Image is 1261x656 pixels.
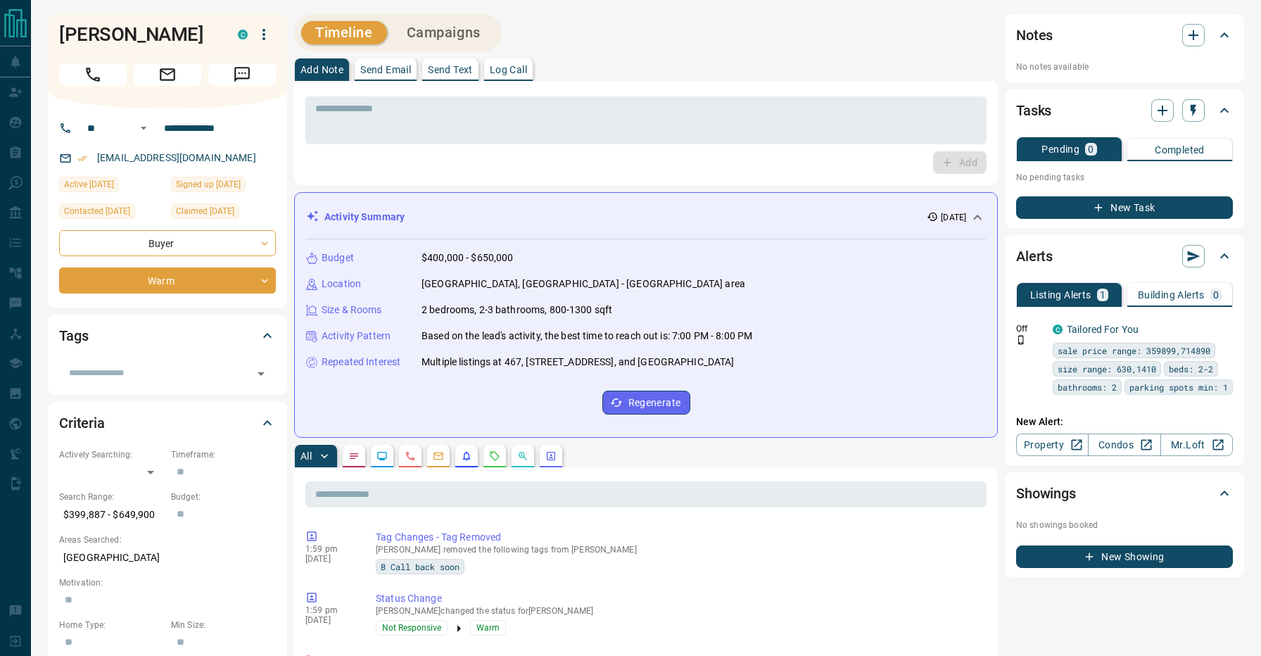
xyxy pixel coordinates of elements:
p: All [300,451,312,461]
p: Min Size: [171,619,276,631]
p: Home Type: [59,619,164,631]
span: Claimed [DATE] [176,204,234,218]
p: Activity Pattern [322,329,391,343]
p: New Alert: [1016,415,1233,429]
p: Repeated Interest [322,355,400,370]
svg: Listing Alerts [461,450,472,462]
svg: Requests [489,450,500,462]
a: Property [1016,434,1089,456]
p: Listing Alerts [1030,290,1091,300]
p: Pending [1041,144,1079,154]
p: No pending tasks [1016,167,1233,188]
button: Open [251,364,271,384]
button: Campaigns [393,21,495,44]
svg: Emails [433,450,444,462]
div: condos.ca [1053,324,1063,334]
span: size range: 630,1410 [1058,362,1156,376]
p: [GEOGRAPHIC_DATA] [59,546,276,569]
span: Contacted [DATE] [64,204,130,218]
div: Warm [59,267,276,294]
p: Budget: [171,491,276,503]
a: Tailored For You [1067,324,1139,335]
span: bathrooms: 2 [1058,380,1117,394]
p: [PERSON_NAME] changed the status for [PERSON_NAME] [376,606,981,616]
p: Timeframe: [171,448,276,461]
span: Call [59,63,127,86]
span: beds: 2-2 [1169,362,1213,376]
p: Multiple listings at 467, [STREET_ADDRESS], and [GEOGRAPHIC_DATA] [422,355,735,370]
span: Signed up [DATE] [176,177,241,191]
div: Tue Sep 30 2025 [171,203,276,223]
p: 1:59 pm [305,605,355,615]
p: Tag Changes - Tag Removed [376,530,981,545]
div: Notes [1016,18,1233,52]
div: Showings [1016,477,1233,510]
h2: Notes [1016,24,1053,46]
div: Buyer [59,230,276,256]
span: Email [134,63,201,86]
p: 2 bedrooms, 2-3 bathrooms, 800-1300 sqft [422,303,612,317]
div: Tue Sep 30 2025 [59,177,164,196]
button: Timeline [301,21,387,44]
button: New Task [1016,196,1233,219]
div: Criteria [59,406,276,440]
div: condos.ca [238,30,248,39]
p: Motivation: [59,576,276,589]
p: [PERSON_NAME] removed the following tags from [PERSON_NAME] [376,545,981,555]
p: Size & Rooms [322,303,382,317]
div: Activity Summary[DATE] [306,204,986,230]
span: Warm [476,621,500,635]
span: B Call back soon [381,560,460,574]
p: [DATE] [305,554,355,564]
p: Location [322,277,361,291]
p: 1:59 pm [305,544,355,554]
p: Based on the lead's activity, the best time to reach out is: 7:00 PM - 8:00 PM [422,329,752,343]
p: Log Call [490,65,527,75]
p: Areas Searched: [59,534,276,546]
div: Alerts [1016,239,1233,273]
span: sale price range: 359899,714890 [1058,343,1210,358]
button: New Showing [1016,545,1233,568]
p: Completed [1155,145,1205,155]
svg: Opportunities [517,450,528,462]
h2: Tags [59,324,88,347]
p: Send Text [428,65,473,75]
a: [EMAIL_ADDRESS][DOMAIN_NAME] [97,152,256,163]
svg: Lead Browsing Activity [376,450,388,462]
p: 1 [1100,290,1105,300]
div: Tue Sep 30 2025 [171,177,276,196]
h2: Criteria [59,412,105,434]
svg: Notes [348,450,360,462]
p: $399,887 - $649,900 [59,503,164,526]
p: Send Email [360,65,411,75]
div: Tue Oct 07 2025 [59,203,164,223]
span: Not Responsive [382,621,441,635]
p: [GEOGRAPHIC_DATA], [GEOGRAPHIC_DATA] - [GEOGRAPHIC_DATA] area [422,277,745,291]
h2: Alerts [1016,245,1053,267]
p: Off [1016,322,1044,335]
p: [DATE] [941,211,966,224]
button: Regenerate [602,391,690,415]
p: Actively Searching: [59,448,164,461]
p: [DATE] [305,615,355,625]
div: Tasks [1016,94,1233,127]
p: Add Note [300,65,343,75]
button: Open [135,120,152,137]
a: Condos [1088,434,1160,456]
svg: Email Verified [77,153,87,163]
p: Activity Summary [324,210,405,225]
p: No showings booked [1016,519,1233,531]
p: $400,000 - $650,000 [422,251,514,265]
p: Building Alerts [1138,290,1205,300]
svg: Calls [405,450,416,462]
div: Tags [59,319,276,353]
span: parking spots min: 1 [1129,380,1228,394]
h1: [PERSON_NAME] [59,23,217,46]
svg: Agent Actions [545,450,557,462]
p: 0 [1213,290,1219,300]
p: Budget [322,251,354,265]
a: Mr.Loft [1160,434,1233,456]
p: 0 [1088,144,1094,154]
p: Search Range: [59,491,164,503]
svg: Push Notification Only [1016,335,1026,345]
